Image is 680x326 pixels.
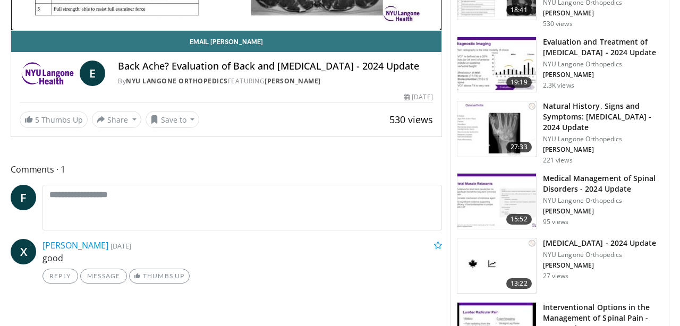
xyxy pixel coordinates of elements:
p: good [42,252,442,264]
a: X [11,239,36,264]
img: NYU Langone Orthopedics [20,61,75,86]
span: 13:22 [506,278,532,289]
img: 77c8dac7-dda0-4028-9efd-4647342c98a3.150x105_q85_crop-smart_upscale.jpg [457,37,536,92]
a: 5 Thumbs Up [20,111,88,128]
a: Thumbs Up [129,269,189,284]
h4: Back Ache? Evaluation of Back and [MEDICAL_DATA] - 2024 Update [118,61,432,72]
p: 221 views [543,156,573,165]
p: [PERSON_NAME] [543,145,662,154]
img: 5075be27-a8fd-46df-831b-1a406917d444.150x105_q85_crop-smart_upscale.jpg [457,101,536,157]
a: [PERSON_NAME] [42,239,108,251]
a: NYU Langone Orthopedics [126,76,228,85]
button: Share [92,111,141,128]
p: 95 views [543,218,569,226]
div: By FEATURING [118,76,432,86]
h3: Medical Management of Spinal Disorders - 2024 Update [543,173,662,194]
a: Email [PERSON_NAME] [11,31,441,52]
img: d96b22e5-9545-48f8-ae62-d3ebb6e13139.150x105_q85_crop-smart_upscale.jpg [457,174,536,229]
h3: Evaluation and Treatment of [MEDICAL_DATA] - 2024 Update [543,37,662,58]
span: 530 views [389,113,433,126]
p: NYU Langone Orthopedics [543,135,662,143]
span: 19:19 [506,77,532,88]
p: 27 views [543,272,569,280]
p: 530 views [543,20,573,28]
a: Reply [42,269,78,284]
a: E [80,61,105,86]
p: 2.3K views [543,81,574,90]
a: Message [80,269,127,284]
p: NYU Langone Orthopedics [543,60,662,68]
a: 19:19 Evaluation and Treatment of [MEDICAL_DATA] - 2024 Update NYU Langone Orthopedics [PERSON_NA... [457,37,662,93]
h3: Natural History, Signs and Symptoms: [MEDICAL_DATA] - 2024 Update [543,101,662,133]
p: [PERSON_NAME] [543,261,657,270]
a: F [11,185,36,210]
span: Comments 1 [11,162,442,176]
a: 27:33 Natural History, Signs and Symptoms: [MEDICAL_DATA] - 2024 Update NYU Langone Orthopedics [... [457,101,662,165]
small: [DATE] [110,241,131,251]
p: NYU Langone Orthopedics [543,196,662,205]
span: 15:52 [506,214,532,225]
h3: [MEDICAL_DATA] - 2024 Update [543,238,657,248]
p: [PERSON_NAME] [543,9,662,18]
div: [DATE] [404,92,432,102]
img: 1f9dec7b-9804-4446-a2e3-c7e8b35f55ee.150x105_q85_crop-smart_upscale.jpg [457,238,536,294]
p: NYU Langone Orthopedics [543,251,657,259]
span: 18:41 [506,5,532,15]
a: 15:52 Medical Management of Spinal Disorders - 2024 Update NYU Langone Orthopedics [PERSON_NAME] ... [457,173,662,229]
p: [PERSON_NAME] [543,71,662,79]
a: 13:22 [MEDICAL_DATA] - 2024 Update NYU Langone Orthopedics [PERSON_NAME] 27 views [457,238,662,294]
span: 27:33 [506,142,532,152]
span: 5 [35,115,39,125]
p: [PERSON_NAME] [543,207,662,216]
button: Save to [146,111,200,128]
a: [PERSON_NAME] [265,76,321,85]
